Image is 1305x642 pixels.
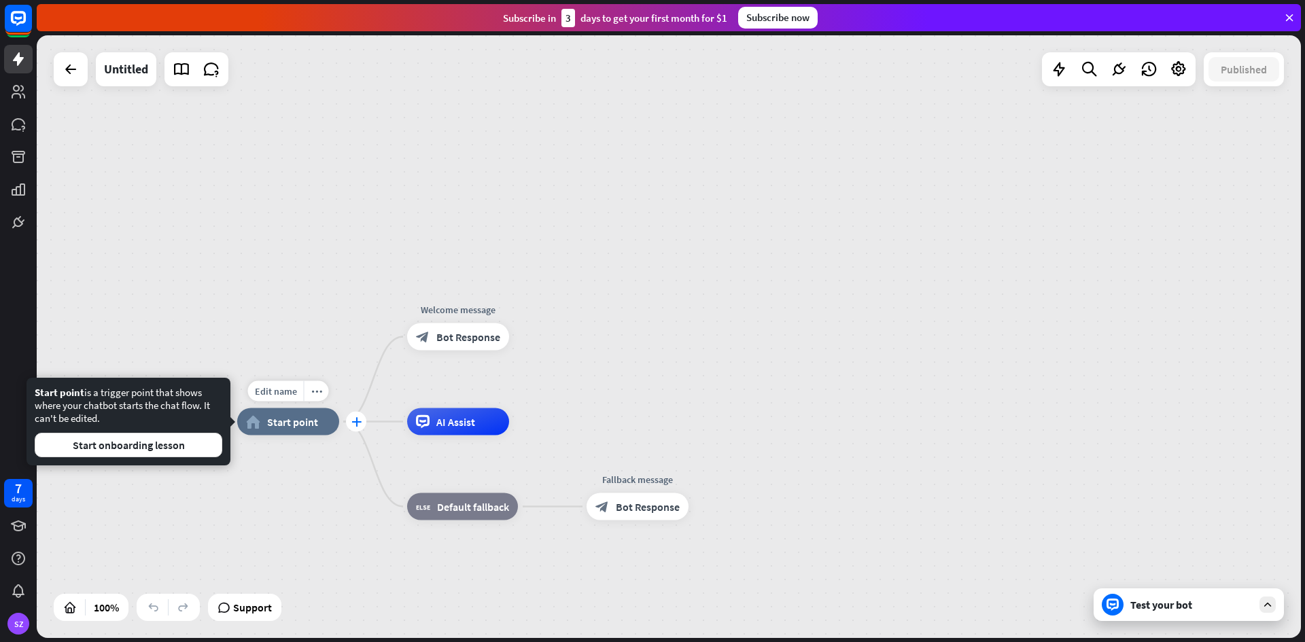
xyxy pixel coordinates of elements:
span: Support [233,596,272,618]
div: SZ [7,613,29,635]
div: Subscribe in days to get your first month for $1 [503,9,727,27]
span: Default fallback [437,500,509,514]
div: 7 [15,482,22,495]
i: block_fallback [416,500,430,514]
i: block_bot_response [595,500,609,514]
i: home_2 [246,415,260,429]
span: Edit name [255,385,297,397]
span: Bot Response [616,500,680,514]
button: Start onboarding lesson [35,433,222,457]
button: Published [1208,57,1279,82]
div: Subscribe now [738,7,818,29]
i: block_bot_response [416,330,430,344]
a: 7 days [4,479,33,507]
div: Fallback message [576,473,699,486]
span: Bot Response [436,330,500,344]
div: Test your bot [1130,598,1253,611]
div: 3 [561,9,575,27]
div: is a trigger point that shows where your chatbot starts the chat flow. It can't be edited. [35,386,222,457]
i: more_horiz [311,386,322,396]
span: Start point [267,415,318,429]
button: Open LiveChat chat widget [11,5,52,46]
span: AI Assist [436,415,475,429]
div: 100% [90,596,123,618]
div: days [12,495,25,504]
i: plus [351,417,362,427]
div: Welcome message [397,303,519,317]
span: Start point [35,386,84,399]
div: Untitled [104,52,148,86]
